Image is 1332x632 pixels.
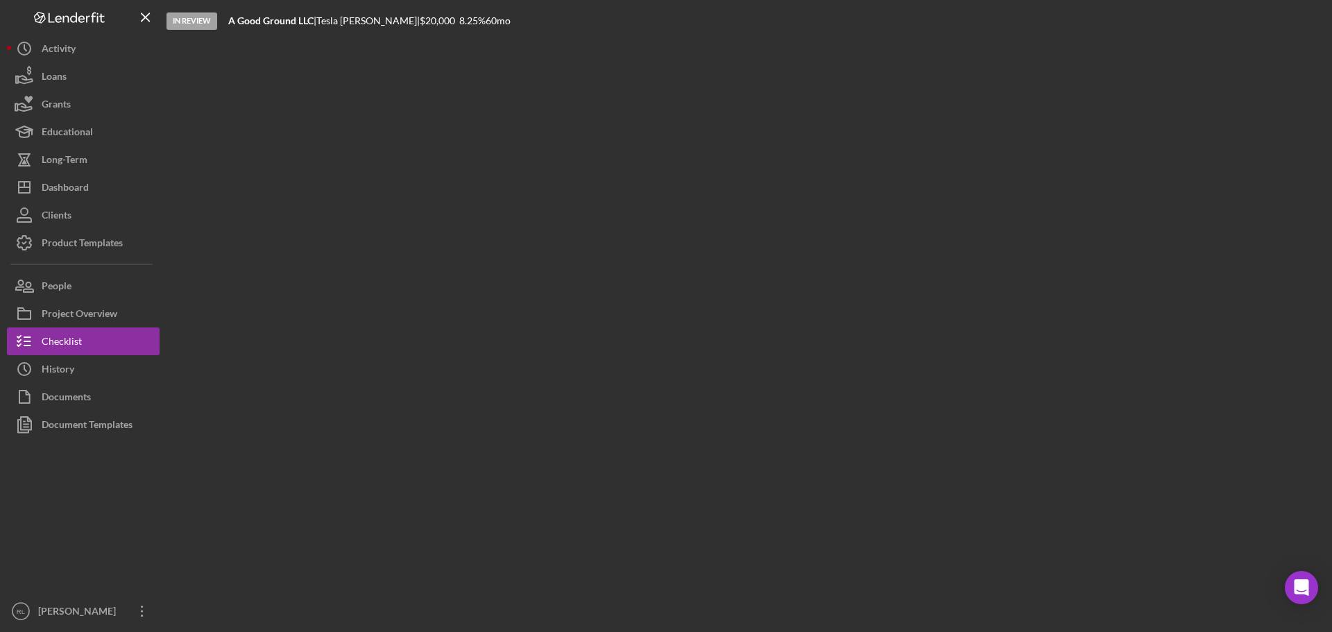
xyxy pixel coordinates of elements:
[7,62,160,90] button: Loans
[42,35,76,66] div: Activity
[7,272,160,300] button: People
[7,327,160,355] button: Checklist
[420,15,455,26] span: $20,000
[42,62,67,94] div: Loans
[42,383,91,414] div: Documents
[7,35,160,62] button: Activity
[1285,571,1318,604] div: Open Intercom Messenger
[7,597,160,625] button: RL[PERSON_NAME]
[228,15,314,26] b: A Good Ground LLC
[7,229,160,257] button: Product Templates
[42,355,74,386] div: History
[42,173,89,205] div: Dashboard
[228,15,316,26] div: |
[42,146,87,177] div: Long-Term
[7,300,160,327] button: Project Overview
[166,12,217,30] div: In Review
[7,201,160,229] button: Clients
[7,411,160,438] button: Document Templates
[7,90,160,118] button: Grants
[42,201,71,232] div: Clients
[42,300,117,331] div: Project Overview
[17,608,26,615] text: RL
[316,15,420,26] div: Tesla [PERSON_NAME] |
[7,355,160,383] button: History
[42,229,123,260] div: Product Templates
[486,15,511,26] div: 60 mo
[7,383,160,411] button: Documents
[7,173,160,201] button: Dashboard
[42,90,71,121] div: Grants
[42,272,71,303] div: People
[459,15,486,26] div: 8.25 %
[7,146,160,173] button: Long-Term
[35,597,125,629] div: [PERSON_NAME]
[42,411,133,442] div: Document Templates
[42,118,93,149] div: Educational
[42,327,82,359] div: Checklist
[7,118,160,146] button: Educational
